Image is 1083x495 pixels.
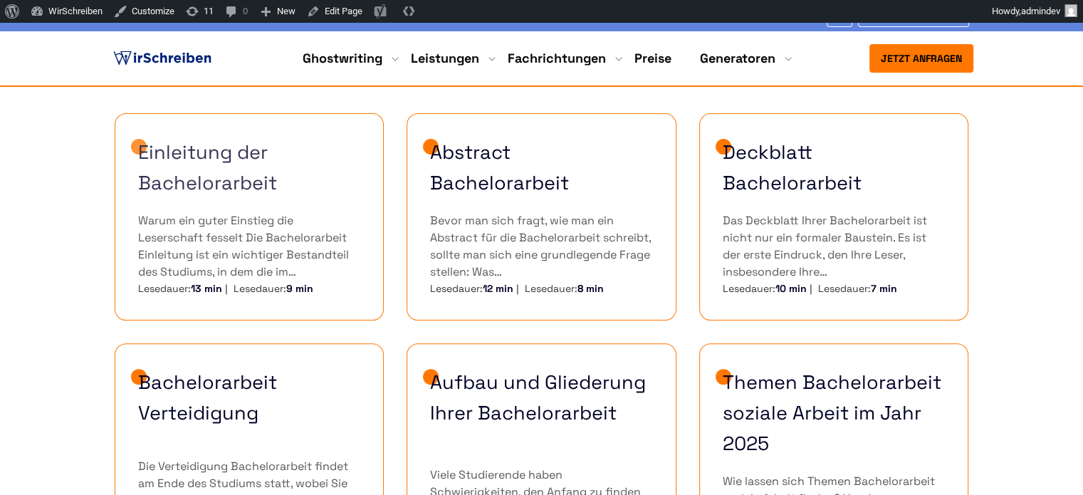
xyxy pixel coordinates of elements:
div: Lesedauer: ❘ Lesedauer: [430,281,653,296]
strong: 12 min [483,282,513,295]
p: Bevor man sich fragt, wie man ein Abstract für die Bachelorarbeit schreibt, sollte man sich eine ... [430,212,653,281]
a: Preise [634,50,671,66]
p: Warum ein guter Einstieg die Leserschaft fesselt Die Bachelorarbeit Einleitung ist ein wichtiger ... [138,212,361,281]
a: Einleitung der Bachelorarbeit [138,137,361,198]
a: Ghostwriting [303,50,382,67]
div: Lesedauer: ❘ Lesedauer: [138,281,361,296]
a: Leistungen [411,50,479,67]
img: logo ghostwriter-österreich [110,48,214,69]
a: Bachelorarbeit Verteidigung [138,367,361,428]
p: Das Deckblatt Ihrer Bachelorarbeit ist nicht nur ein formaler Baustein. Es ist der erste Eindruck... [723,212,946,281]
strong: 13 min [191,282,222,295]
strong: 10 min [775,282,807,295]
a: Fachrichtungen [508,50,606,67]
strong: 8 min [577,282,604,295]
a: Generatoren [700,50,775,67]
strong: 7 min [871,282,897,295]
button: Jetzt anfragen [869,44,973,73]
a: Deckblatt Bachelorarbeit [723,137,946,198]
div: Lesedauer: ❘ Lesedauer: [723,281,946,296]
strong: 9 min [286,282,313,295]
a: Aufbau und Gliederung Ihrer Bachelorarbeit [430,367,653,428]
span: admindev [1021,6,1060,16]
a: Abstract Bachelorarbeit [430,137,653,198]
a: Themen Bachelorarbeit soziale Arbeit im Jahr 2025 [723,367,946,459]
